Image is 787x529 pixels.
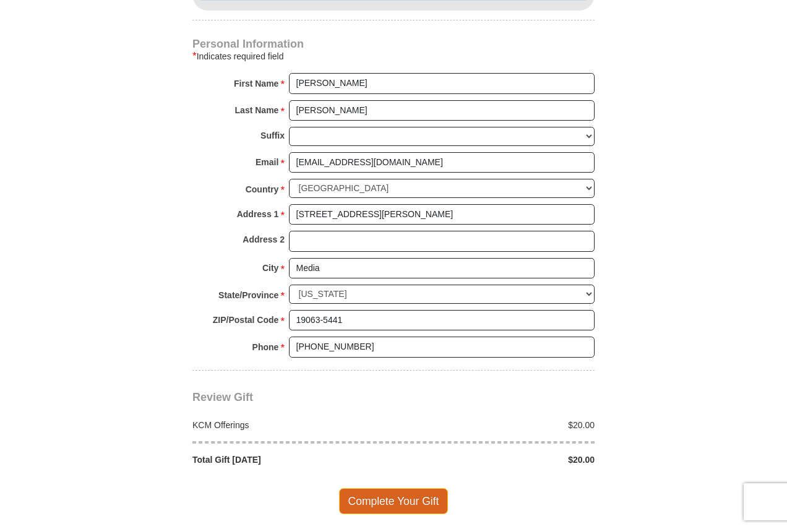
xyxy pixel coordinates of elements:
div: Total Gift [DATE] [186,454,394,466]
strong: Address 1 [237,205,279,223]
strong: City [262,259,278,277]
div: $20.00 [393,454,601,466]
strong: Suffix [260,127,285,144]
div: $20.00 [393,419,601,431]
strong: ZIP/Postal Code [213,311,279,329]
span: Complete Your Gift [339,488,449,514]
strong: State/Province [218,286,278,304]
span: Review Gift [192,391,253,403]
div: Indicates required field [192,49,595,64]
h4: Personal Information [192,39,595,49]
strong: Address 2 [243,231,285,248]
div: KCM Offerings [186,419,394,431]
strong: Country [246,181,279,198]
strong: First Name [234,75,278,92]
strong: Last Name [235,101,279,119]
strong: Email [256,153,278,171]
strong: Phone [252,338,279,356]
